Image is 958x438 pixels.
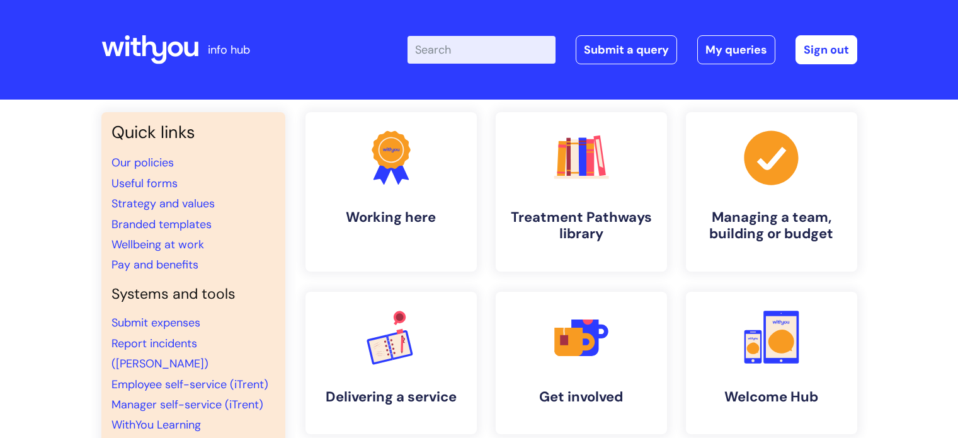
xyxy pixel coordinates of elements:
h4: Systems and tools [111,285,275,303]
a: Working here [305,112,477,272]
a: Useful forms [111,176,178,191]
a: Employee self-service (iTrent) [111,377,268,392]
a: Manager self-service (iTrent) [111,397,263,412]
a: Wellbeing at work [111,237,204,252]
h4: Get involved [506,389,657,405]
a: Report incidents ([PERSON_NAME]) [111,336,208,371]
a: Welcome Hub [686,292,857,434]
a: Sign out [795,35,857,64]
input: Search [408,36,556,64]
a: Get involved [496,292,667,434]
h4: Delivering a service [316,389,467,405]
a: Delivering a service [305,292,477,434]
h4: Welcome Hub [696,389,847,405]
h3: Quick links [111,122,275,142]
a: Submit expenses [111,315,200,330]
h4: Managing a team, building or budget [696,209,847,243]
a: WithYou Learning [111,417,201,432]
h4: Working here [316,209,467,226]
a: Treatment Pathways library [496,112,667,272]
a: Managing a team, building or budget [686,112,857,272]
a: Branded templates [111,217,212,232]
h4: Treatment Pathways library [506,209,657,243]
a: Pay and benefits [111,257,198,272]
div: | - [408,35,857,64]
a: My queries [697,35,775,64]
a: Strategy and values [111,196,215,211]
a: Our policies [111,155,174,170]
a: Submit a query [576,35,677,64]
p: info hub [208,40,250,60]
